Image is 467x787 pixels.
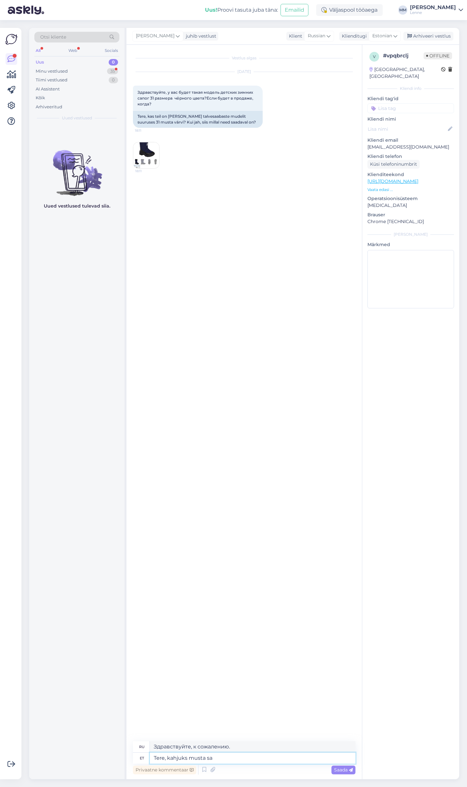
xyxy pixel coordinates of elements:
[36,59,44,66] div: Uus
[367,171,454,178] p: Klienditeekond
[40,34,66,41] span: Otsi kliente
[367,187,454,193] p: Vaata edasi ...
[133,111,263,128] div: Tere, kas teil on [PERSON_NAME] talvesaabaste mudelit suuruses 31 musta värvi? Kui jah, siis mill...
[205,6,278,14] div: Proovi tasuta juba täna:
[367,144,454,150] p: [EMAIL_ADDRESS][DOMAIN_NAME]
[367,103,454,113] input: Lisa tag
[36,95,45,101] div: Kõik
[281,4,308,16] button: Emailid
[286,33,302,40] div: Klient
[133,55,355,61] div: Vestlus algas
[367,153,454,160] p: Kliendi telefon
[135,128,159,133] span: 18:11
[5,33,18,45] img: Askly Logo
[367,160,420,169] div: Küsi telefoninumbrit
[139,741,145,752] div: ru
[367,116,454,123] p: Kliendi nimi
[367,137,454,144] p: Kliendi email
[403,32,453,41] div: Arhiveeri vestlus
[133,766,196,774] div: Privaatne kommentaar
[36,86,60,92] div: AI Assistent
[367,232,454,237] div: [PERSON_NAME]
[367,202,454,209] p: [MEDICAL_DATA]
[34,46,42,55] div: All
[138,90,254,106] span: Здравствуйте, у вас будет такая модель детских зимних сапог 31 размера чёрного цвета?Если будет в...
[205,7,217,13] b: Uus!
[367,178,418,184] a: [URL][DOMAIN_NAME]
[372,32,392,40] span: Estonian
[109,59,118,66] div: 0
[368,125,447,133] input: Lisa nimi
[367,218,454,225] p: Chrome [TECHNICAL_ID]
[398,6,407,15] div: MM
[367,86,454,91] div: Kliendi info
[136,32,174,40] span: [PERSON_NAME]
[36,104,62,110] div: Arhiveeritud
[410,5,456,10] div: [PERSON_NAME]
[135,169,160,173] span: 18:11
[367,195,454,202] p: Operatsioonisüsteem
[308,32,325,40] span: Russian
[373,54,376,59] span: v
[44,203,110,209] p: Uued vestlused tulevad siia.
[62,115,92,121] span: Uued vestlused
[36,77,67,83] div: Tiimi vestlused
[103,46,119,55] div: Socials
[36,68,68,75] div: Minu vestlused
[29,138,125,197] img: No chats
[150,741,355,752] textarea: Здравствуйте, к сожалению.
[140,753,144,764] div: et
[150,753,355,764] textarea: Tere, kahjuks musta
[369,66,441,80] div: [GEOGRAPHIC_DATA], [GEOGRAPHIC_DATA]
[410,5,463,15] a: [PERSON_NAME]Lenne
[367,241,454,248] p: Märkmed
[109,77,118,83] div: 0
[133,69,355,75] div: [DATE]
[367,95,454,102] p: Kliendi tag'id
[316,4,383,16] div: Väljaspool tööaega
[67,46,78,55] div: Web
[410,10,456,15] div: Lenne
[133,142,159,168] img: Attachment
[424,52,452,59] span: Offline
[183,33,216,40] div: juhib vestlust
[383,52,424,60] div: # vpqbrclj
[339,33,367,40] div: Klienditugi
[367,211,454,218] p: Brauser
[107,68,118,75] div: 35
[334,767,353,773] span: Saada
